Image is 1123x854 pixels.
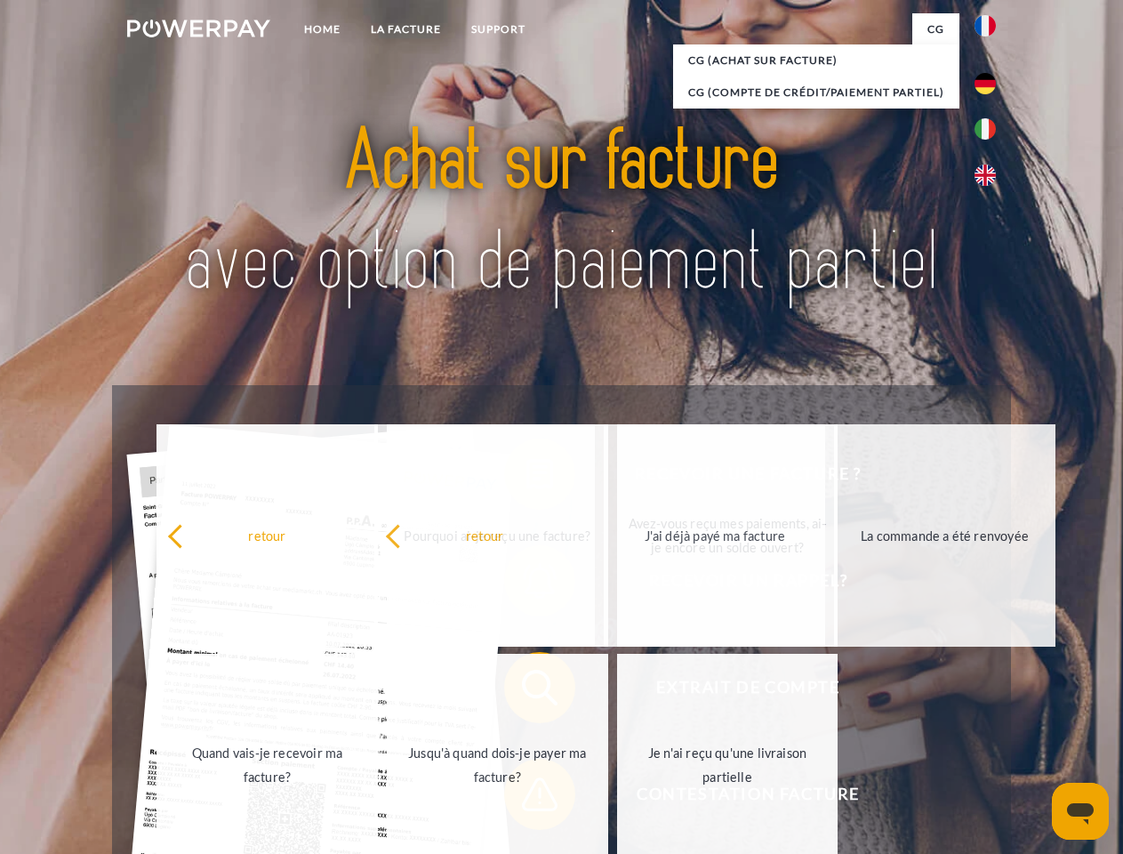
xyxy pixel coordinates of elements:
div: La commande a été renvoyée [845,523,1045,547]
div: retour [167,523,367,547]
a: Home [289,13,356,45]
img: de [975,73,996,94]
img: it [975,118,996,140]
div: Jusqu'à quand dois-je payer ma facture? [397,741,598,789]
a: CG (achat sur facture) [673,44,959,77]
iframe: Bouton de lancement de la fenêtre de messagerie [1052,783,1109,840]
img: logo-powerpay-white.svg [127,20,270,37]
div: Quand vais-je recevoir ma facture? [167,741,367,789]
img: title-powerpay_fr.svg [170,85,953,341]
a: LA FACTURE [356,13,456,45]
div: retour [385,523,585,547]
a: Support [456,13,541,45]
img: en [975,165,996,186]
div: J'ai déjà payé ma facture [614,523,814,547]
div: Je n'ai reçu qu'une livraison partielle [628,741,828,789]
a: CG (Compte de crédit/paiement partiel) [673,77,959,109]
a: CG [912,13,959,45]
img: fr [975,15,996,36]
